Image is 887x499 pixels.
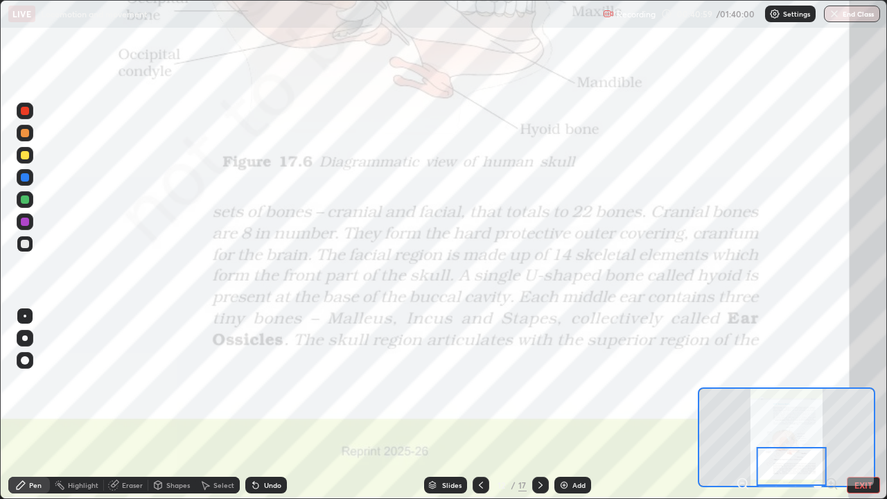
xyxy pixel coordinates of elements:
div: Eraser [122,482,143,489]
p: Recording [617,9,656,19]
div: 17 [518,479,527,491]
div: Shapes [166,482,190,489]
div: Highlight [68,482,98,489]
img: recording.375f2c34.svg [603,8,614,19]
div: Slides [442,482,462,489]
p: LIVE [12,8,31,19]
div: Select [213,482,234,489]
button: EXIT [847,477,880,493]
img: class-settings-icons [769,8,780,19]
div: / [511,481,516,489]
div: 12 [495,481,509,489]
p: Settings [783,10,810,17]
img: add-slide-button [559,480,570,491]
div: Add [572,482,586,489]
div: Pen [29,482,42,489]
div: Undo [264,482,281,489]
img: end-class-cross [829,8,840,19]
p: Locomotion and movement [41,8,147,19]
button: End Class [824,6,880,22]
